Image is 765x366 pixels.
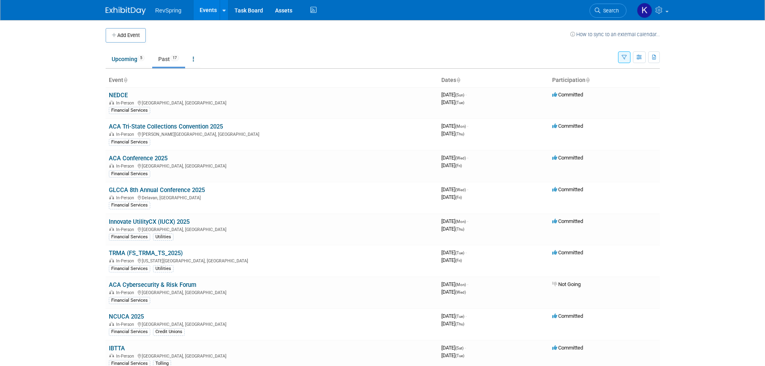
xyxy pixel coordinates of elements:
span: Committed [552,249,583,256]
a: NCUCA 2025 [109,313,144,320]
span: [DATE] [441,281,468,287]
span: [DATE] [441,155,468,161]
span: [DATE] [441,289,466,295]
div: Delavan, [GEOGRAPHIC_DATA] [109,194,435,200]
a: Past17 [152,51,185,67]
span: - [465,345,466,351]
a: ACA Conference 2025 [109,155,167,162]
span: [DATE] [441,218,468,224]
span: [DATE] [441,123,468,129]
span: - [465,92,467,98]
a: ACA Tri-State Collections Convention 2025 [109,123,223,130]
span: In-Person [116,290,137,295]
span: Search [600,8,619,14]
a: ACA Cybersecurity & Risk Forum [109,281,196,288]
div: [US_STATE][GEOGRAPHIC_DATA], [GEOGRAPHIC_DATA] [109,257,435,264]
span: Committed [552,92,583,98]
span: 17 [170,55,179,61]
span: (Wed) [455,188,466,192]
span: Not Going [552,281,581,287]
span: [DATE] [441,226,464,232]
button: Add Event [106,28,146,43]
span: Committed [552,155,583,161]
span: (Sat) [455,346,463,350]
span: (Tue) [455,100,464,105]
div: [GEOGRAPHIC_DATA], [GEOGRAPHIC_DATA] [109,162,435,169]
img: In-Person Event [109,227,114,231]
div: Credit Unions [153,328,185,335]
img: In-Person Event [109,100,114,104]
span: Committed [552,345,583,351]
div: Utilities [153,265,173,272]
th: Participation [549,74,660,87]
img: In-Person Event [109,322,114,326]
th: Event [106,74,438,87]
a: Sort by Event Name [123,77,127,83]
span: [DATE] [441,186,468,192]
div: Financial Services [109,139,150,146]
span: [DATE] [441,321,464,327]
span: - [467,218,468,224]
a: Sort by Start Date [456,77,460,83]
img: ExhibitDay [106,7,146,15]
span: (Mon) [455,124,466,129]
span: (Sun) [455,93,464,97]
div: Financial Services [109,107,150,114]
span: (Wed) [455,290,466,294]
span: [DATE] [441,313,467,319]
img: In-Person Event [109,354,114,358]
div: [GEOGRAPHIC_DATA], [GEOGRAPHIC_DATA] [109,99,435,106]
span: Committed [552,123,583,129]
img: In-Person Event [109,290,114,294]
img: In-Person Event [109,195,114,199]
span: - [465,313,467,319]
span: [DATE] [441,257,462,263]
a: Search [590,4,626,18]
a: NEDCE [109,92,128,99]
span: (Tue) [455,354,464,358]
img: In-Person Event [109,164,114,168]
div: Financial Services [109,170,150,178]
div: [PERSON_NAME][GEOGRAPHIC_DATA], [GEOGRAPHIC_DATA] [109,131,435,137]
div: Financial Services [109,202,150,209]
a: Upcoming5 [106,51,151,67]
span: (Wed) [455,156,466,160]
span: - [467,281,468,287]
span: Committed [552,313,583,319]
span: (Fri) [455,164,462,168]
span: (Thu) [455,227,464,231]
span: 5 [138,55,145,61]
a: Sort by Participation Type [585,77,590,83]
a: TRMA (FS_TRMA_TS_2025) [109,249,183,257]
span: In-Person [116,132,137,137]
span: - [467,186,468,192]
a: Innovate UtilityCX (IUCX) 2025 [109,218,190,225]
span: In-Person [116,164,137,169]
span: In-Person [116,354,137,359]
div: [GEOGRAPHIC_DATA], [GEOGRAPHIC_DATA] [109,226,435,232]
div: Financial Services [109,297,150,304]
div: Utilities [153,233,173,241]
a: How to sync to an external calendar... [570,31,660,37]
span: [DATE] [441,131,464,137]
span: - [467,123,468,129]
span: (Fri) [455,195,462,200]
span: [DATE] [441,92,467,98]
a: GLCCA 8th Annual Conference 2025 [109,186,205,194]
div: [GEOGRAPHIC_DATA], [GEOGRAPHIC_DATA] [109,352,435,359]
div: Financial Services [109,233,150,241]
span: Committed [552,218,583,224]
span: [DATE] [441,249,467,256]
span: - [467,155,468,161]
span: (Tue) [455,314,464,319]
img: Kate Leitao [637,3,652,18]
span: Committed [552,186,583,192]
span: [DATE] [441,345,466,351]
span: (Fri) [455,258,462,263]
div: [GEOGRAPHIC_DATA], [GEOGRAPHIC_DATA] [109,321,435,327]
div: Financial Services [109,265,150,272]
span: (Mon) [455,282,466,287]
span: [DATE] [441,194,462,200]
span: RevSpring [155,7,182,14]
img: In-Person Event [109,258,114,262]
